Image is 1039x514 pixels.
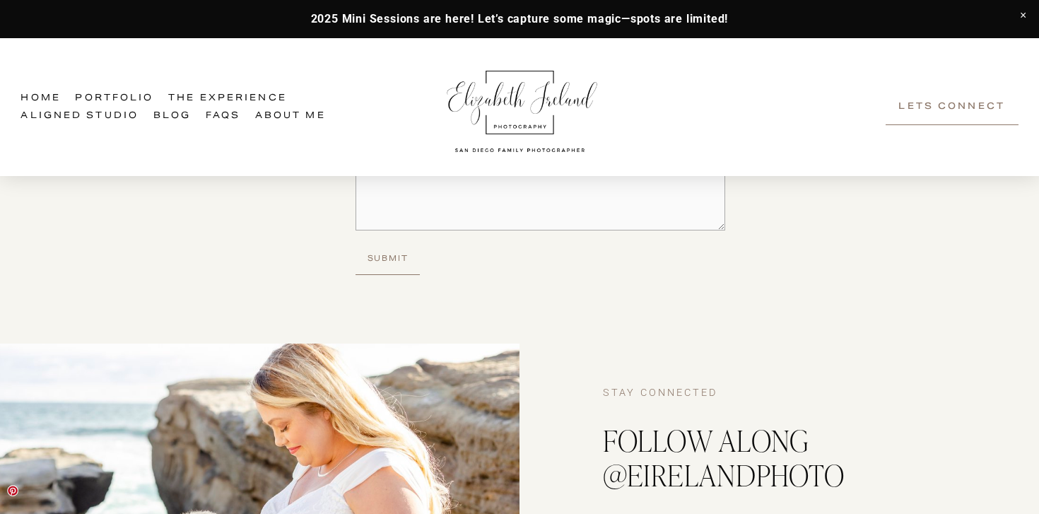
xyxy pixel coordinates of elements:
[255,107,326,125] a: About Me
[368,251,409,267] span: Submit
[20,90,60,107] a: Home
[206,107,240,125] a: FAQs
[153,107,191,125] a: Blog
[168,90,287,107] a: folder dropdown
[356,245,420,275] button: SubmitSubmit
[75,90,153,107] a: Portfolio
[168,90,287,106] span: The Experience
[603,423,935,493] h2: Follow Along @eirelandphoto
[20,107,139,125] a: Aligned Studio
[439,57,601,158] img: Elizabeth Ireland Photography San Diego Family Photographer
[603,387,935,400] h4: Stay COnnected
[886,90,1019,124] a: Lets Connect
[7,485,18,496] a: Pin it!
